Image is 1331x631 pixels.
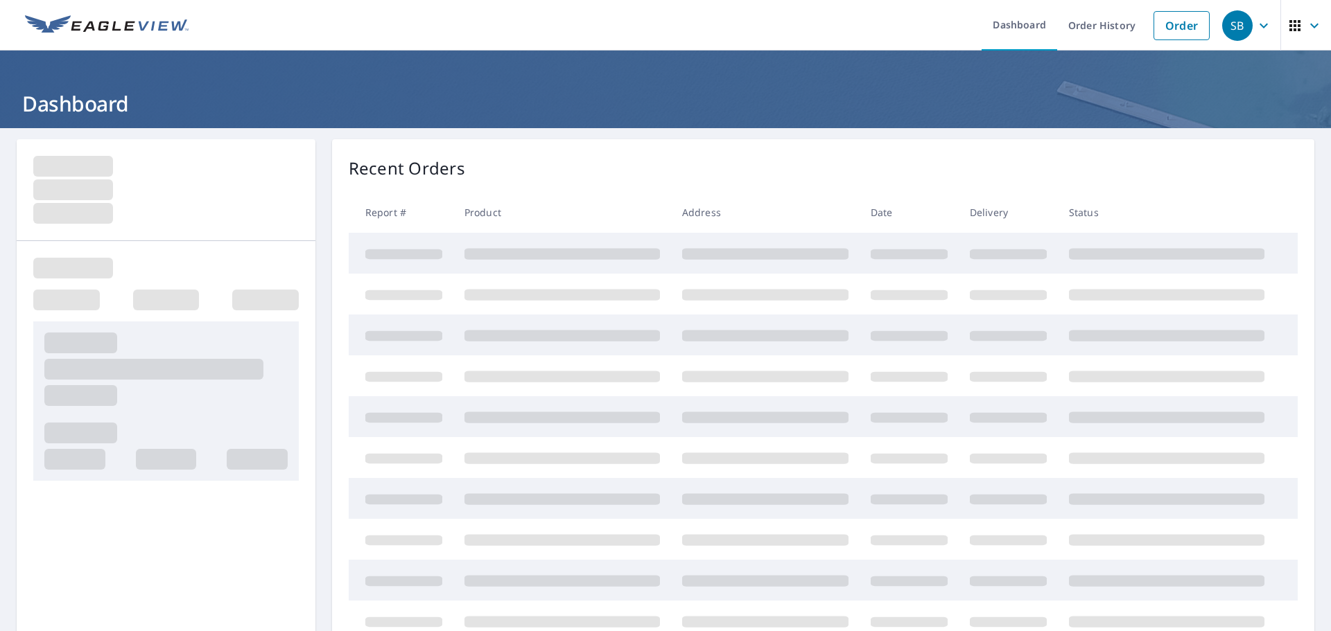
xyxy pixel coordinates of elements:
[349,192,453,233] th: Report #
[959,192,1058,233] th: Delivery
[349,156,465,181] p: Recent Orders
[860,192,959,233] th: Date
[1058,192,1276,233] th: Status
[453,192,671,233] th: Product
[1222,10,1253,41] div: SB
[17,89,1314,118] h1: Dashboard
[25,15,189,36] img: EV Logo
[671,192,860,233] th: Address
[1154,11,1210,40] a: Order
